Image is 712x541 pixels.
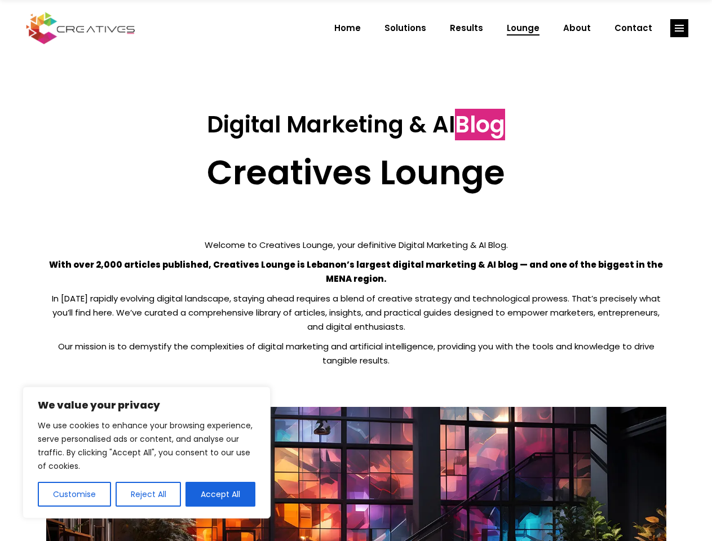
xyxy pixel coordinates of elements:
[322,14,373,43] a: Home
[450,14,483,43] span: Results
[46,238,666,252] p: Welcome to Creatives Lounge, your definitive Digital Marketing & AI Blog.
[334,14,361,43] span: Home
[551,14,603,43] a: About
[563,14,591,43] span: About
[46,339,666,367] p: Our mission is to demystify the complexities of digital marketing and artificial intelligence, pr...
[670,19,688,37] a: link
[603,14,664,43] a: Contact
[49,259,663,285] strong: With over 2,000 articles published, Creatives Lounge is Lebanon’s largest digital marketing & AI ...
[116,482,182,507] button: Reject All
[438,14,495,43] a: Results
[46,152,666,193] h2: Creatives Lounge
[46,111,666,138] h3: Digital Marketing & AI
[384,14,426,43] span: Solutions
[185,482,255,507] button: Accept All
[24,11,138,46] img: Creatives
[455,109,505,140] span: Blog
[614,14,652,43] span: Contact
[495,14,551,43] a: Lounge
[507,14,539,43] span: Lounge
[38,482,111,507] button: Customise
[373,14,438,43] a: Solutions
[38,398,255,412] p: We value your privacy
[46,291,666,334] p: In [DATE] rapidly evolving digital landscape, staying ahead requires a blend of creative strategy...
[23,387,271,518] div: We value your privacy
[38,419,255,473] p: We use cookies to enhance your browsing experience, serve personalised ads or content, and analys...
